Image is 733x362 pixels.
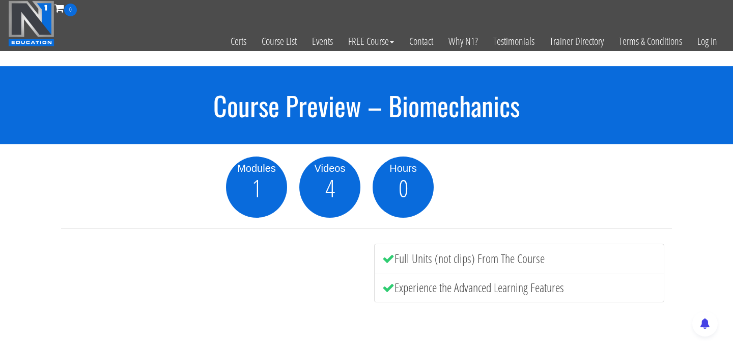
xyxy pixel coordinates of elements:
a: Trainer Directory [542,16,611,66]
div: Videos [299,161,360,176]
span: 1 [252,176,262,200]
li: Full Units (not clips) From The Course [374,244,664,273]
li: Experience the Advanced Learning Features [374,273,664,302]
span: 4 [325,176,335,200]
a: Terms & Conditions [611,16,690,66]
a: Events [304,16,341,66]
a: Log In [690,16,725,66]
div: Modules [226,161,287,176]
img: n1-education [8,1,54,46]
a: Certs [223,16,254,66]
a: FREE Course [341,16,402,66]
a: Course List [254,16,304,66]
div: Hours [373,161,434,176]
span: 0 [399,176,408,200]
span: 0 [64,4,77,16]
a: 0 [54,1,77,15]
a: Contact [402,16,441,66]
a: Why N1? [441,16,486,66]
a: Testimonials [486,16,542,66]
